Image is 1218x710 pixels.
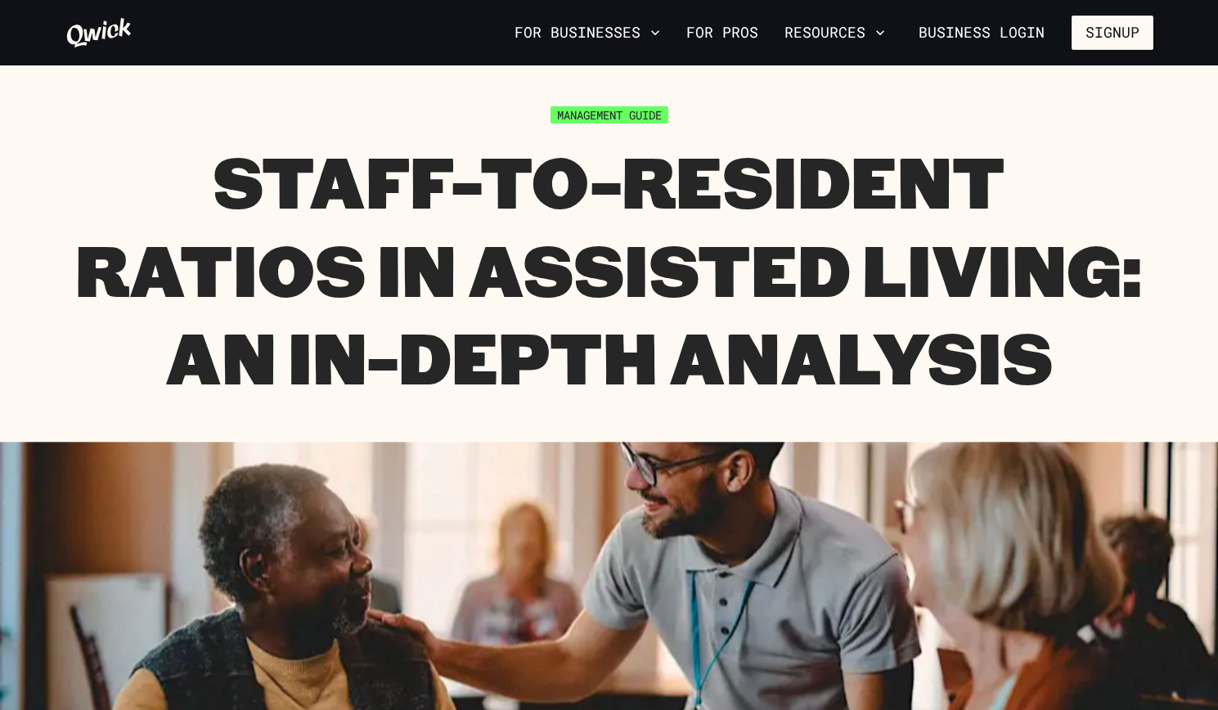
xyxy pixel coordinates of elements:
[680,19,765,47] a: For Pros
[1072,16,1153,50] button: Signup
[551,106,668,124] span: Management Guide
[905,16,1058,50] a: Business Login
[778,19,892,47] button: Resources
[508,19,667,47] button: For Businesses
[65,137,1153,401] h1: Staff-to-Resident Ratios in Assisted Living: An In-Depth Analysis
